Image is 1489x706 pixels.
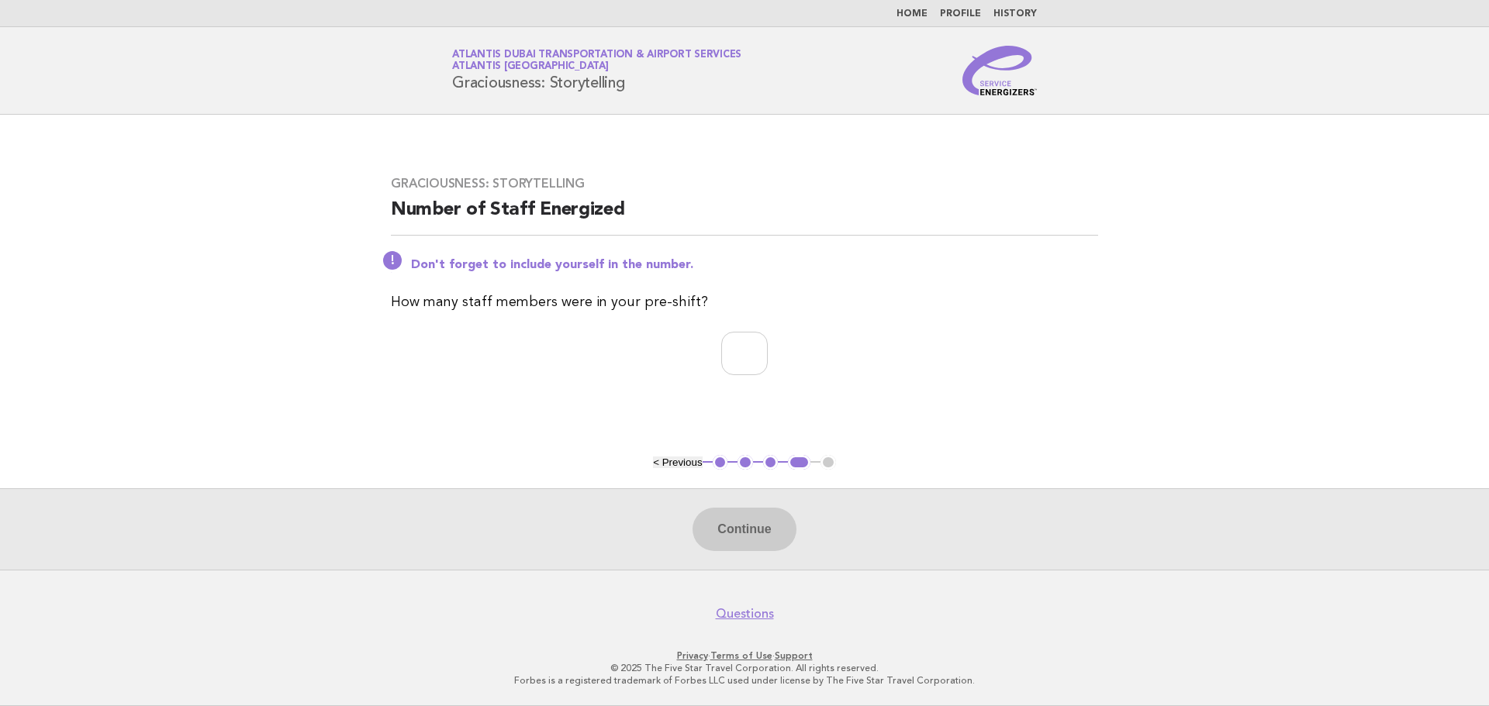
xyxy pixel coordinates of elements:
[270,649,1219,662] p: · ·
[391,198,1098,236] h2: Number of Staff Energized
[993,9,1037,19] a: History
[940,9,981,19] a: Profile
[775,650,813,661] a: Support
[677,650,708,661] a: Privacy
[270,674,1219,687] p: Forbes is a registered trademark of Forbes LLC used under license by The Five Star Travel Corpora...
[710,650,772,661] a: Terms of Use
[763,455,779,470] button: 3
[716,606,774,622] a: Questions
[270,662,1219,674] p: © 2025 The Five Star Travel Corporation. All rights reserved.
[452,50,741,71] a: Atlantis Dubai Transportation & Airport ServicesAtlantis [GEOGRAPHIC_DATA]
[391,176,1098,191] h3: Graciousness: Storytelling
[713,455,728,470] button: 1
[738,455,753,470] button: 2
[452,50,741,91] h1: Graciousness: Storytelling
[411,257,1098,273] p: Don't forget to include yourself in the number.
[452,62,609,72] span: Atlantis [GEOGRAPHIC_DATA]
[962,46,1037,95] img: Service Energizers
[788,455,810,470] button: 4
[897,9,928,19] a: Home
[653,456,702,468] button: < Previous
[391,291,1098,313] p: How many staff members were in your pre-shift?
